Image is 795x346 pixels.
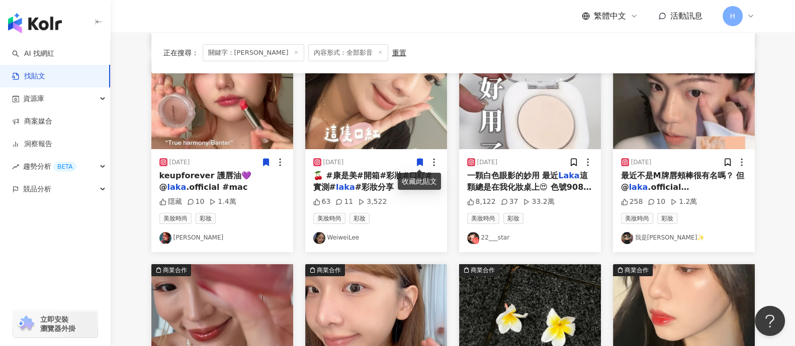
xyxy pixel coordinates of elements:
[503,213,523,224] span: 彩妝
[12,163,19,170] span: rise
[335,197,353,207] div: 11
[648,197,665,207] div: 10
[467,197,496,207] div: 8,122
[305,60,447,149] img: post-image
[323,158,344,167] div: [DATE]
[657,213,677,224] span: 彩妝
[398,173,441,190] div: 收藏此貼文
[23,178,51,200] span: 競品分析
[159,232,171,244] img: KOL Avatar
[621,232,747,244] a: KOL Avatar我是[PERSON_NAME]✨
[16,316,36,332] img: chrome extension
[186,182,247,192] span: .official #mac
[163,49,199,57] span: 正在搜尋 ：
[501,197,518,207] div: 37
[313,171,432,191] span: 🍒 #康是美#開箱#彩妝#口紅#實測#
[8,13,62,33] img: logo
[558,171,579,180] mark: Laka
[467,171,592,203] span: 這顆總是在我化妝桌上😍 色號908 @
[12,49,54,59] a: searchAI 找網紅
[40,315,75,333] span: 立即安裝 瀏覽器外掛
[317,265,341,275] div: 商業合作
[471,265,495,275] div: 商業合作
[313,197,331,207] div: 63
[621,197,643,207] div: 258
[196,213,216,224] span: 彩妝
[151,60,293,149] img: post-image
[163,265,187,275] div: 商業合作
[467,171,559,180] span: 一顆白色眼影的妙用 最近
[629,182,648,192] mark: laka
[23,87,44,110] span: 資源庫
[13,310,98,337] a: chrome extension立即安裝 瀏覽器外掛
[23,155,76,178] span: 趨勢分析
[621,182,745,248] span: .official @amiidbeauty #濃霧豐唇持色唇膏 404 才是[PERSON_NAME]❕ / #唇膏分享 #nanshengmakeup #nansheng #lipstick #
[459,60,601,149] img: post-image
[313,232,325,244] img: KOL Avatar
[625,265,649,275] div: 商業合作
[12,139,52,149] a: 洞察報告
[613,60,755,149] img: post-image
[467,213,499,224] span: 美妝時尚
[755,306,785,336] iframe: Help Scout Beacon - Open
[355,182,394,192] span: #彩妝分享
[313,213,345,224] span: 美妝時尚
[594,11,626,22] span: 繁體中文
[631,158,652,167] div: [DATE]
[670,11,702,21] span: 活動訊息
[477,158,498,167] div: [DATE]
[12,117,52,127] a: 商案媒合
[308,44,388,61] span: 內容形式：全部影音
[467,232,593,244] a: KOL Avatar22___star
[12,71,45,81] a: 找貼文
[613,60,755,149] div: post-image商業合作
[621,171,745,191] span: 最近不是M牌唇頰棒很有名嗎？ 但 @
[167,182,187,192] mark: laka
[670,197,697,207] div: 1.2萬
[349,213,370,224] span: 彩妝
[169,158,190,167] div: [DATE]
[305,60,447,149] div: post-image商業合作
[467,232,479,244] img: KOL Avatar
[621,232,633,244] img: KOL Avatar
[159,232,285,244] a: KOL Avatar[PERSON_NAME]
[336,182,355,192] mark: laka
[151,60,293,149] div: post-image商業合作
[730,11,735,22] span: H
[621,213,653,224] span: 美妝時尚
[203,44,304,61] span: 關鍵字：[PERSON_NAME]
[392,49,406,57] div: 重置
[159,171,251,191] span: keupforever 護唇油💜 @
[358,197,387,207] div: 3,522
[313,232,439,244] a: KOL AvatarWeiweiLee
[159,197,182,207] div: 隱藏
[159,213,192,224] span: 美妝時尚
[187,197,205,207] div: 10
[523,197,554,207] div: 33.2萬
[459,60,601,149] div: post-image商業合作
[53,162,76,172] div: BETA
[209,197,236,207] div: 1.4萬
